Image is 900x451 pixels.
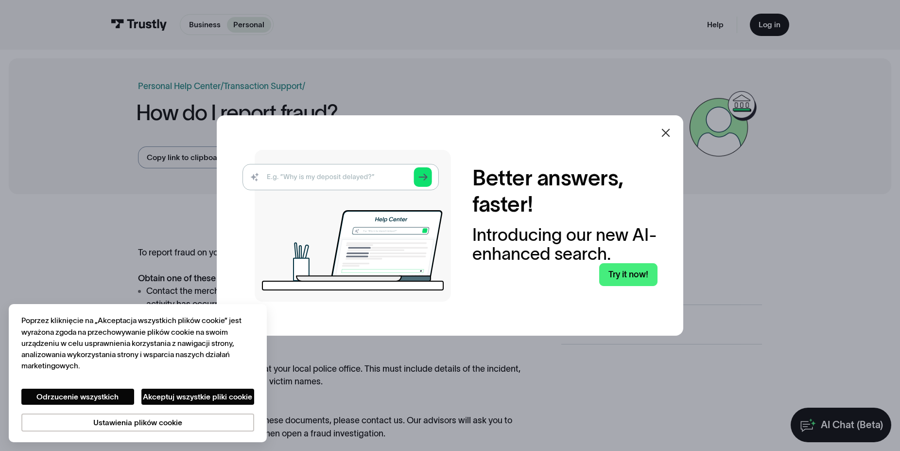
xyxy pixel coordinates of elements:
a: Try it now! [599,263,657,286]
div: Introducing our new AI-enhanced search. [472,225,657,263]
div: Cookie banner [9,304,267,442]
button: Odrzucenie wszystkich [21,389,134,405]
button: Ustawienia plików cookie [21,414,254,432]
div: Poprzez kliknięcie na „Akceptacja wszystkich plików cookie” jest wyrażona zgoda na przechowywanie... [21,315,254,371]
h2: Better answers, faster! [472,165,657,216]
button: Akceptuj wszystkie pliki cookie [141,389,254,405]
div: prywatność [21,315,254,432]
